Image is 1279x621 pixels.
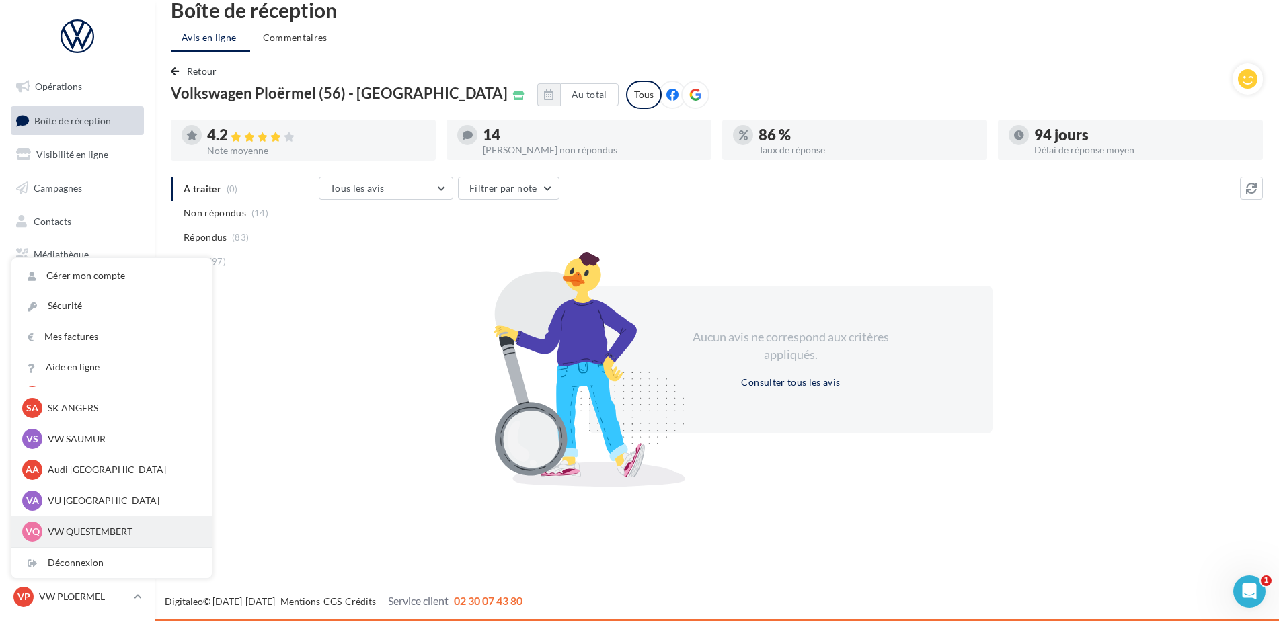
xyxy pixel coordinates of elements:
[184,206,246,220] span: Non répondus
[626,81,662,109] div: Tous
[36,149,108,160] span: Visibilité en ligne
[759,128,976,142] div: 86 %
[26,494,39,507] span: VA
[207,146,425,155] div: Note moyenne
[48,463,196,477] p: Audi [GEOGRAPHIC_DATA]
[48,494,196,507] p: VU [GEOGRAPHIC_DATA]
[345,595,376,607] a: Crédits
[11,584,144,610] a: VP VW PLOERMEL
[34,114,111,126] span: Boîte de réception
[26,525,40,538] span: VQ
[17,590,30,604] span: VP
[209,256,226,267] span: (97)
[1034,128,1252,142] div: 94 jours
[48,432,196,446] p: VW SAUMUR
[560,83,619,106] button: Au total
[263,31,327,44] span: Commentaires
[184,255,204,268] span: Tous
[483,145,701,155] div: [PERSON_NAME] non répondus
[759,145,976,155] div: Taux de réponse
[537,83,619,106] button: Au total
[323,595,342,607] a: CGS
[280,595,320,607] a: Mentions
[48,525,196,538] p: VW QUESTEMBERT
[34,182,82,194] span: Campagnes
[8,241,147,269] a: Médiathèque
[184,231,227,244] span: Répondus
[34,249,89,260] span: Médiathèque
[8,274,147,302] a: Calendrier
[8,73,147,101] a: Opérations
[8,106,147,135] a: Boîte de réception
[319,177,453,200] button: Tous les avis
[11,261,212,291] a: Gérer mon compte
[8,174,147,202] a: Campagnes
[171,63,223,79] button: Retour
[388,594,449,607] span: Service client
[26,463,39,477] span: AA
[187,65,217,77] span: Retour
[34,215,71,226] span: Contacts
[232,232,249,243] span: (83)
[1261,575,1272,586] span: 1
[11,291,212,321] a: Sécurité
[736,374,845,390] button: Consulter tous les avis
[39,590,128,604] p: VW PLOERMEL
[11,548,212,578] div: Déconnexion
[35,81,82,92] span: Opérations
[11,322,212,352] a: Mes factures
[8,140,147,169] a: Visibilité en ligne
[171,86,508,101] span: Volkswagen Ploërmel (56) - [GEOGRAPHIC_DATA]
[26,432,38,446] span: VS
[165,595,522,607] span: © [DATE]-[DATE] - - -
[454,594,522,607] span: 02 30 07 43 80
[8,208,147,236] a: Contacts
[165,595,203,607] a: Digitaleo
[11,352,212,382] a: Aide en ligne
[48,401,196,415] p: SK ANGERS
[207,128,425,143] div: 4.2
[1034,145,1252,155] div: Délai de réponse moyen
[1233,575,1266,608] iframe: Intercom live chat
[8,352,147,392] a: Campagnes DataOnDemand
[8,308,147,347] a: PLV et print personnalisable
[458,177,559,200] button: Filtrer par note
[483,128,701,142] div: 14
[26,401,38,415] span: SA
[251,208,268,218] span: (14)
[675,329,906,363] div: Aucun avis ne correspond aux critères appliqués.
[330,182,385,194] span: Tous les avis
